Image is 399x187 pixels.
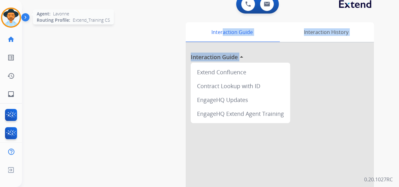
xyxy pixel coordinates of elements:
mat-icon: history [7,72,15,80]
div: Interaction Guide [186,22,278,42]
div: Extend Confluence [193,65,288,79]
img: avatar [2,9,20,26]
span: Extend_Training CS [73,17,110,23]
div: EngageHQ Updates [193,93,288,107]
mat-icon: home [7,36,15,43]
mat-icon: inbox [7,90,15,98]
div: Interaction History [278,22,374,42]
span: Agent: [37,11,51,17]
div: EngageHQ Extend Agent Training [193,107,288,121]
p: 0.20.1027RC [364,176,393,183]
span: Lavonne [53,11,69,17]
div: Contract Lookup with ID [193,79,288,93]
mat-icon: list_alt [7,54,15,61]
span: Routing Profile: [37,17,70,23]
